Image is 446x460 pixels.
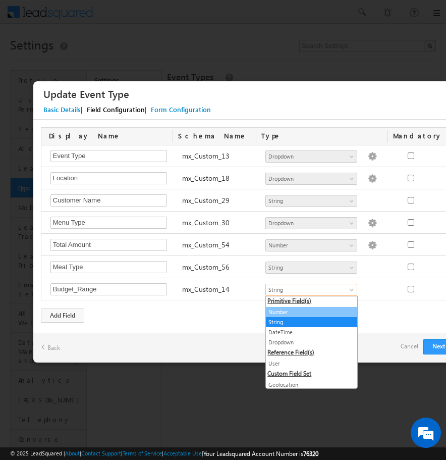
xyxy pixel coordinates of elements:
[182,173,230,183] label: mx_Custom_18
[265,150,357,163] a: Dropdown
[182,240,230,249] label: mx_Custom_54
[81,450,121,456] a: Contact Support
[182,151,230,161] label: mx_Custom_13
[266,297,357,307] span: Primitive Field(s)
[266,219,348,228] span: Dropdown
[17,53,42,66] img: d_60004797649_company_0_60004797649
[41,128,173,145] div: Display Name
[65,450,80,456] a: About
[182,195,230,205] label: mx_Custom_29
[41,309,84,323] div: Add Field
[368,219,377,228] img: Populate Options
[265,173,357,185] a: Dropdown
[203,450,318,457] span: Your Leadsquared Account Number is
[266,370,357,380] span: Custom Field Set
[173,128,257,145] div: Schema Name
[43,105,81,114] div: Basic Details
[10,449,318,458] span: © 2025 LeadSquared | | | | |
[265,239,357,251] a: Number
[137,311,183,325] em: Start Chat
[265,284,357,296] a: String
[182,284,230,294] label: mx_Custom_14
[265,296,358,389] ul: String
[265,195,357,207] a: String
[41,339,60,355] a: Back
[266,152,348,161] span: Dropdown
[266,338,357,347] a: Dropdown
[123,450,162,456] a: Terms of Service
[266,308,357,317] a: Number
[151,105,211,114] div: Form Configuration
[401,339,418,353] a: Cancel
[368,152,377,161] img: Populate Options
[266,263,348,272] span: String
[50,283,167,295] input: Custom 14
[266,318,357,327] a: String
[265,262,357,274] a: String
[163,450,202,456] a: Acceptable Use
[266,380,357,389] a: Geolocation
[265,217,357,229] a: Dropdown
[266,196,348,206] span: String
[266,285,348,294] span: String
[13,93,184,302] textarea: Type your message and hit 'Enter'
[182,218,230,227] label: mx_Custom_30
[266,348,357,359] span: Reference Field(s)
[266,241,348,250] span: Number
[256,128,388,145] div: Type
[368,241,377,250] img: Populate Options
[52,53,170,66] div: Chat with us now
[266,174,348,183] span: Dropdown
[266,328,357,337] a: DateTime
[303,450,318,457] span: 76320
[182,262,230,272] label: mx_Custom_56
[266,359,357,368] a: User
[165,5,190,29] div: Minimize live chat window
[368,174,377,183] img: Populate Options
